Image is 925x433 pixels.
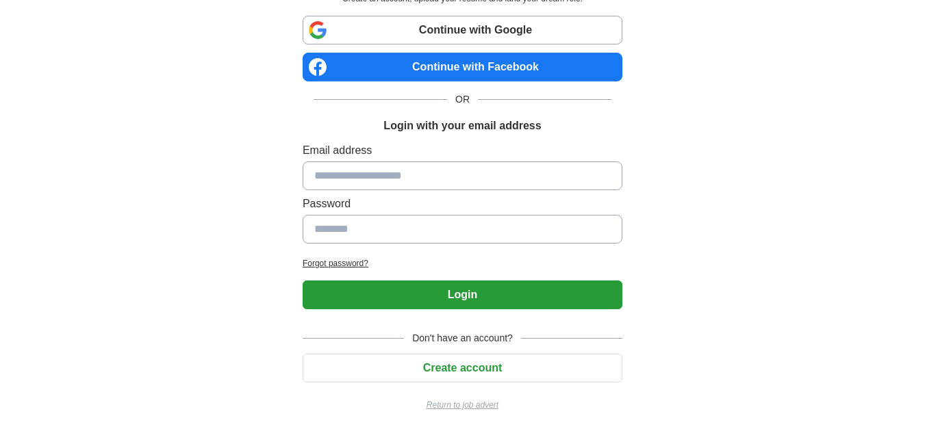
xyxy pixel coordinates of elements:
button: Login [303,280,622,309]
a: Create account [303,362,622,373]
a: Continue with Google [303,16,622,44]
span: Don't have an account? [404,331,521,345]
label: Password [303,196,622,212]
a: Forgot password? [303,257,622,270]
a: Continue with Facebook [303,53,622,81]
label: Email address [303,142,622,159]
button: Create account [303,354,622,382]
h1: Login with your email address [383,118,541,134]
a: Return to job advert [303,399,622,411]
span: OR [447,92,478,107]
